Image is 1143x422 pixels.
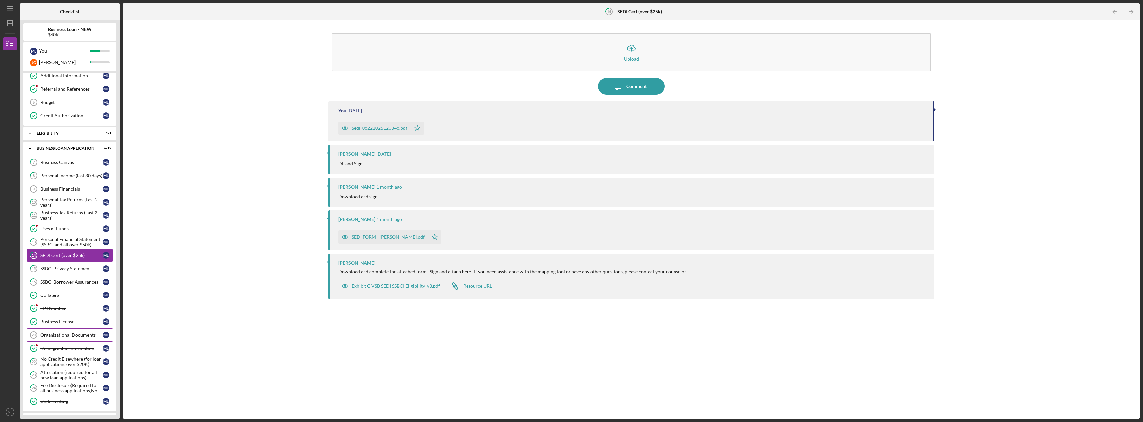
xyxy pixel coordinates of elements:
a: CollateralML [27,289,113,302]
div: [PERSON_NAME] [338,260,375,266]
b: SEDI Cert (over $25k) [617,9,662,14]
div: Credit Authorization [40,113,103,118]
div: M L [103,199,109,206]
time: 2025-07-23 16:48 [376,184,402,190]
div: M L [103,372,109,378]
div: Exhibit G VSB SEDI SSBCI Eligibility_v3.pdf [352,283,440,289]
div: M L [30,48,37,55]
tspan: 16 [32,280,36,284]
div: Collateral [40,293,103,298]
button: Exhibit G VSB SEDI SSBCI Eligibility_v3.pdf [338,279,443,293]
p: DL and Sign [338,160,363,167]
div: Budget [40,100,103,105]
a: 10Personal Tax Returns (Last 2 years)ML [27,196,113,209]
button: Comment [598,78,665,95]
tspan: 9 [33,187,35,191]
div: M L [103,358,109,365]
div: Organizational Documents [40,332,103,338]
tspan: 10 [32,200,36,205]
a: Resource URL [447,279,492,293]
tspan: 20 [32,333,36,337]
div: 1 / 1 [99,131,111,135]
tspan: 22 [32,360,36,364]
a: Demographic InformationML [27,342,113,355]
tspan: 11 [32,213,36,218]
div: No Credit Elsewhere (for loan applications over $20K) [40,356,103,367]
tspan: 13 [32,240,36,244]
tspan: 14 [607,9,611,14]
a: 23Attestation (required for all new loan applications)ML [27,368,113,381]
tspan: 24 [32,386,36,390]
div: M L [103,72,109,79]
a: Credit AuthorizationML [27,109,113,122]
a: Uses of FundsML [27,222,113,235]
b: Checklist [60,9,79,14]
a: 22No Credit Elsewhere (for loan applications over $20K)ML [27,355,113,368]
div: BUSINESS LOAN APPLICATION [37,146,95,150]
div: EIN Number [40,306,103,311]
div: Demographic Information [40,346,103,351]
div: ELIGIBILITY [37,131,95,135]
p: Download and sign [338,193,378,200]
div: M L [103,239,109,245]
b: Business Loan - NEW [48,27,92,32]
div: Attestation (required for all new loan applications) [40,370,103,380]
div: SEDI FORM - [PERSON_NAME].pdf [352,234,425,240]
div: SSBCI Privacy Statement [40,266,103,271]
a: 15SSBCI Privacy StatementML [27,262,113,275]
button: Sedi_08222025120348.pdf [338,122,424,135]
div: Business Tax Returns (Last 2 years) [40,210,103,221]
div: Personal Financial Statement (SSBCI and all over $50k) [40,237,103,247]
time: 2025-07-23 16:48 [376,217,402,222]
div: J G [30,59,37,66]
div: M L [103,112,109,119]
tspan: 15 [32,267,36,271]
div: M L [103,345,109,352]
tspan: 8 [33,174,35,178]
div: [PERSON_NAME] [338,184,375,190]
button: ML [3,405,17,419]
a: 11Business Tax Returns (Last 2 years)ML [27,209,113,222]
button: SEDI FORM - [PERSON_NAME].pdf [338,230,441,244]
a: Business LicenseML [27,315,113,328]
a: 9Business FinancialsML [27,182,113,196]
div: M L [103,186,109,192]
div: Upload [624,56,639,61]
div: [PERSON_NAME] [338,217,375,222]
div: M L [103,99,109,106]
div: Additional Information [40,73,103,78]
div: M L [103,292,109,298]
div: Personal Income (last 30 days) [40,173,103,178]
a: 8Personal Income (last 30 days)ML [27,169,113,182]
div: Business Financials [40,186,103,192]
div: M L [103,398,109,405]
div: M L [103,279,109,285]
div: Uses of Funds [40,226,103,231]
div: M L [103,305,109,312]
div: M L [103,265,109,272]
div: M L [103,385,109,391]
tspan: 23 [32,373,36,377]
div: Business Canvas [40,160,103,165]
div: Personal Tax Returns (Last 2 years) [40,197,103,208]
div: You [39,45,90,57]
a: 20Organizational DocumentsML [27,328,113,342]
a: 7Business CanvasML [27,156,113,169]
div: Business License [40,319,103,324]
div: Resource URL [463,283,492,289]
div: Download and complete the attached form. Sign and attach here. If you need assistance with the ma... [338,269,687,274]
div: M L [103,172,109,179]
div: Comment [626,78,647,95]
text: ML [8,410,12,414]
time: 2025-08-07 15:04 [376,151,391,157]
a: 5BudgetML [27,96,113,109]
div: M L [103,332,109,338]
div: [PERSON_NAME] [39,57,90,68]
a: 24Fee Disclosure(Required for all business applications,Not needed for Contractor loans)ML [27,381,113,395]
a: UnderwritingML [27,395,113,408]
div: SEDI Cert (over $25k) [40,253,103,258]
button: Upload [332,33,931,71]
div: M L [103,159,109,166]
div: M L [103,225,109,232]
tspan: 5 [33,100,35,104]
